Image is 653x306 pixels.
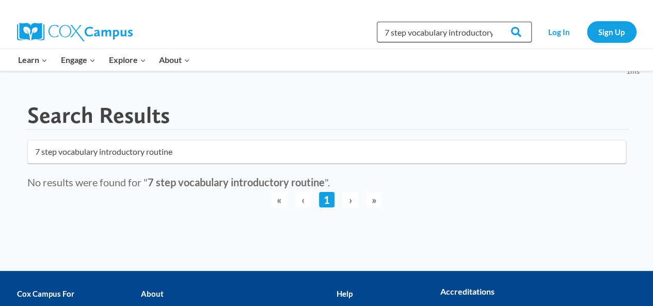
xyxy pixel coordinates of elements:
[367,192,382,207] span: »
[272,192,287,207] span: «
[102,49,153,71] button: Child menu of Explore
[440,286,495,296] strong: Accreditations
[537,21,636,42] nav: Secondary Navigation
[12,49,197,71] nav: Primary Navigation
[27,102,170,129] h1: Search Results
[343,192,358,207] span: ›
[17,23,133,41] img: Cox Campus
[12,49,55,71] button: Child menu of Learn
[377,22,532,42] input: Search Cox Campus
[148,176,325,188] strong: 7 step vocabulary introductory routine
[152,49,197,71] button: Child menu of About
[54,49,102,71] button: Child menu of Engage
[319,192,335,207] a: 1
[587,21,636,42] a: Sign Up
[295,192,311,207] span: ‹
[27,174,626,190] div: No results were found for " ".
[27,140,626,164] input: Search for...
[537,21,582,42] a: Log In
